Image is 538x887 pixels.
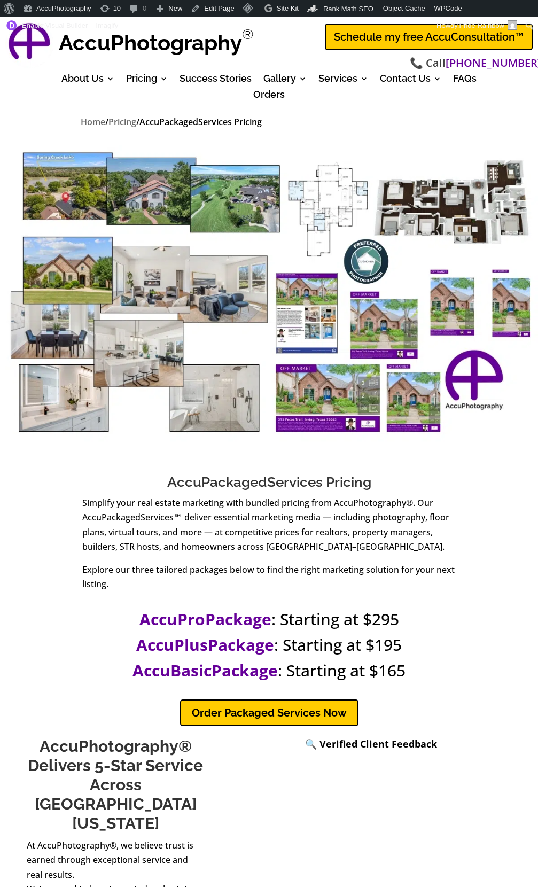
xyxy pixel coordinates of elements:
[508,20,517,30] img: Avatar of pride rainbow
[167,474,371,490] span: AccuPackagedServices Pricing
[136,634,274,656] a: AccuPlusPackage
[305,737,437,750] strong: 🔍 Verified Client Feedback
[5,20,53,68] a: AccuPhotography Logo - Professional Real Estate Photography and Media Services in Dallas, Texas
[277,4,299,12] span: Site Kit
[105,116,108,128] span: /
[180,75,252,87] a: Success Stories
[139,116,262,128] span: AccuPackagedServices Pricing
[325,24,533,50] a: Schedule my free AccuConsultation™
[82,496,456,563] p: Simplify your real estate marketing with bundled pricing from AccuPhotography®. Our AccuPackagedS...
[459,21,504,29] span: Pride Rainbow
[263,75,307,87] a: Gallery
[108,116,136,129] a: Pricing
[253,91,285,103] a: Orders
[433,17,521,34] a: Howdy,
[380,75,441,87] a: Contact Us
[453,75,477,87] a: FAQs
[139,608,271,630] a: AccuProPackage
[180,699,358,726] a: Order Packaged Services Now
[92,17,122,34] a: Imagify
[318,75,368,87] a: Services
[136,116,139,128] span: /
[28,737,203,832] span: AccuPhotography® Delivers 5-Star Service Across [GEOGRAPHIC_DATA][US_STATE]
[126,75,168,87] a: Pricing
[82,563,456,592] p: Explore our three tailored packages below to find the right marketing solution for your next list...
[132,659,278,681] a: AccuBasicPackage
[81,115,458,129] nav: breadcrumbs
[61,75,114,87] a: About Us
[59,30,242,55] strong: AccuPhotography
[323,5,373,13] span: Rank Math SEO
[81,116,105,129] a: Home
[5,20,53,68] img: AccuPhotography
[242,26,254,42] sup: Registered Trademark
